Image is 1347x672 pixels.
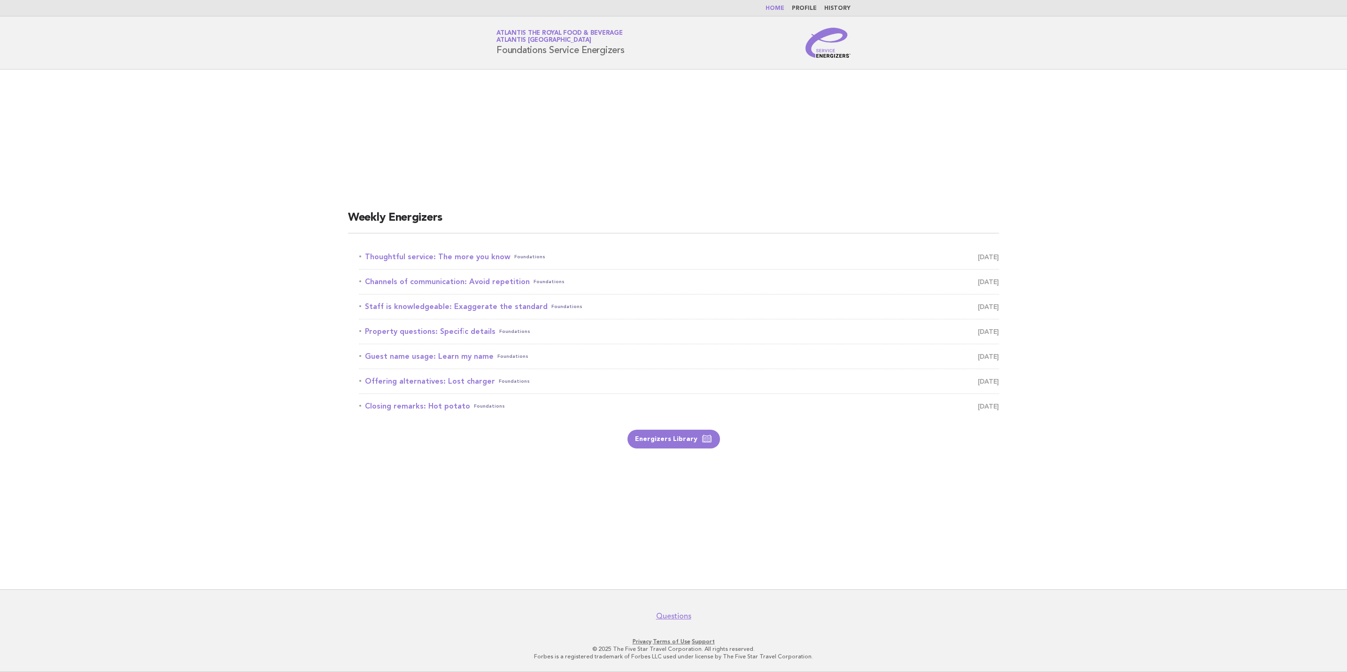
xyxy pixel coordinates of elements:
a: Offering alternatives: Lost chargerFoundations [DATE] [359,375,999,388]
a: Channels of communication: Avoid repetitionFoundations [DATE] [359,275,999,288]
a: Guest name usage: Learn my nameFoundations [DATE] [359,350,999,363]
a: Energizers Library [627,430,720,448]
a: Property questions: Specific detailsFoundations [DATE] [359,325,999,338]
img: Service Energizers [805,28,851,58]
span: Foundations [474,400,505,413]
span: [DATE] [978,400,999,413]
a: Home [766,6,784,11]
span: Foundations [514,250,545,263]
a: Staff is knowledgeable: Exaggerate the standardFoundations [DATE] [359,300,999,313]
a: Thoughtful service: The more you knowFoundations [DATE] [359,250,999,263]
span: [DATE] [978,250,999,263]
a: History [824,6,851,11]
a: Privacy [633,638,651,645]
a: Questions [656,611,691,621]
a: Profile [792,6,817,11]
p: © 2025 The Five Star Travel Corporation. All rights reserved. [386,645,961,653]
span: [DATE] [978,275,999,288]
span: Atlantis [GEOGRAPHIC_DATA] [496,38,591,44]
span: Foundations [499,375,530,388]
span: [DATE] [978,325,999,338]
h2: Weekly Energizers [348,210,999,233]
a: Atlantis the Royal Food & BeverageAtlantis [GEOGRAPHIC_DATA] [496,30,623,43]
p: · · [386,638,961,645]
span: Foundations [551,300,582,313]
span: [DATE] [978,350,999,363]
h1: Foundations Service Energizers [496,31,625,55]
a: Support [692,638,715,645]
span: Foundations [497,350,528,363]
p: Forbes is a registered trademark of Forbes LLC used under license by The Five Star Travel Corpora... [386,653,961,660]
span: [DATE] [978,375,999,388]
a: Closing remarks: Hot potatoFoundations [DATE] [359,400,999,413]
span: [DATE] [978,300,999,313]
span: Foundations [534,275,565,288]
span: Foundations [499,325,530,338]
a: Terms of Use [653,638,690,645]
